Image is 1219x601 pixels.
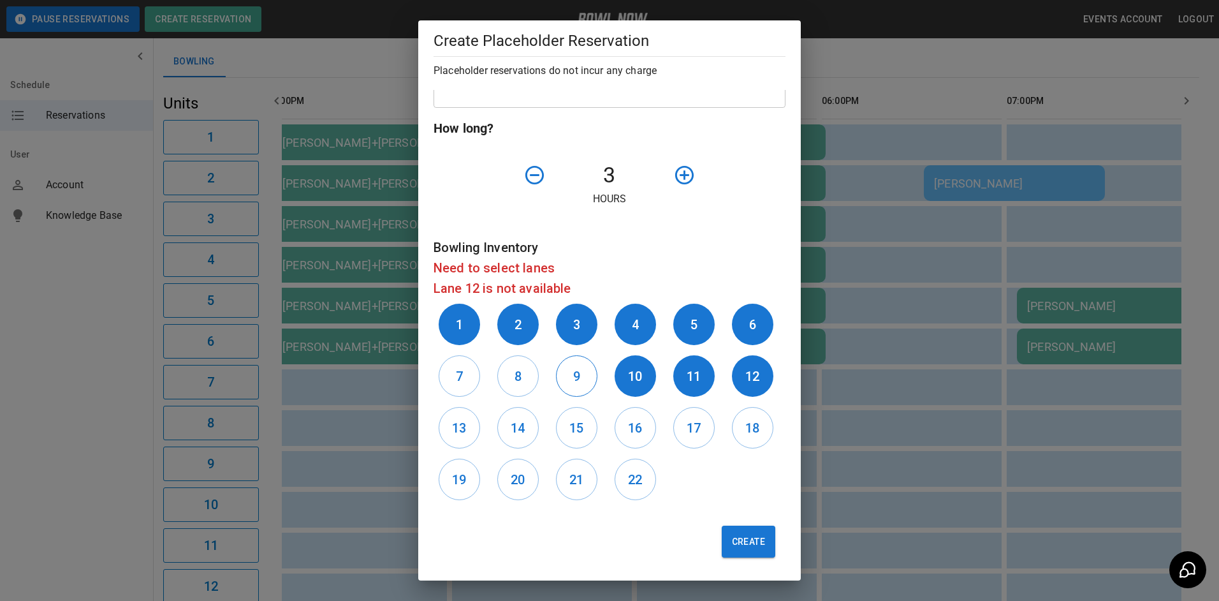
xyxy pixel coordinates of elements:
[569,470,583,490] h6: 21
[497,355,539,397] button: 8
[556,407,597,449] button: 15
[673,355,715,397] button: 11
[732,304,773,345] button: 6
[722,526,775,558] button: Create
[511,418,525,438] h6: 14
[439,304,480,345] button: 1
[732,355,773,397] button: 12
[434,31,785,51] h5: Create Placeholder Reservation
[687,418,701,438] h6: 17
[439,407,480,449] button: 13
[632,315,639,335] h6: 4
[434,278,785,299] h6: Lane 12 is not available
[628,418,642,438] h6: 16
[434,258,785,278] h6: Need to select lanes
[456,315,463,335] h6: 1
[497,304,539,345] button: 2
[573,315,580,335] h6: 3
[673,407,715,449] button: 17
[452,470,466,490] h6: 19
[439,459,480,500] button: 19
[434,237,785,258] h6: Bowling Inventory
[556,459,597,500] button: 21
[434,191,785,207] p: Hours
[745,418,759,438] h6: 18
[687,366,701,387] h6: 11
[556,304,597,345] button: 3
[556,355,597,397] button: 9
[439,355,480,397] button: 7
[673,304,715,345] button: 5
[497,459,539,500] button: 20
[745,366,759,387] h6: 12
[515,366,522,387] h6: 8
[497,407,539,449] button: 14
[749,315,756,335] h6: 6
[615,459,656,500] button: 22
[615,304,656,345] button: 4
[732,407,773,449] button: 18
[569,418,583,438] h6: 15
[573,366,580,387] h6: 9
[434,62,785,80] h6: Placeholder reservations do not incur any charge
[615,355,656,397] button: 10
[615,407,656,449] button: 16
[690,315,697,335] h6: 5
[456,366,463,387] h6: 7
[452,418,466,438] h6: 13
[434,118,785,138] h6: How long?
[515,315,522,335] h6: 2
[551,162,668,189] h4: 3
[628,366,642,387] h6: 10
[511,470,525,490] h6: 20
[628,470,642,490] h6: 22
